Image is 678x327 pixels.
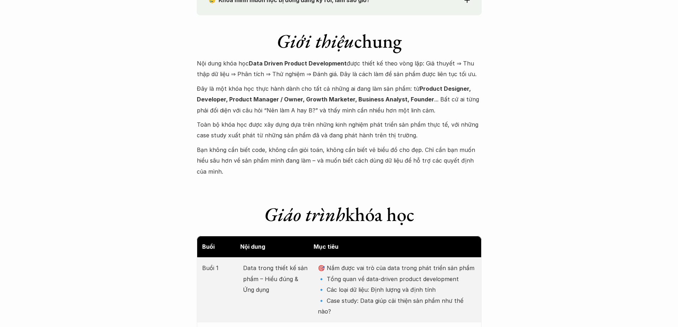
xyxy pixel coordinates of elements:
[197,203,482,226] h1: khóa học
[202,263,236,273] p: Buổi 1
[318,263,476,317] p: 🎯 Nắm được vai trò của data trong phát triển sản phẩm 🔹 Tổng quan về data-driven product developm...
[197,83,482,116] p: Đây là một khóa học thực hành dành cho tất cả những ai đang làm sản phẩm: từ ... Bất cứ ai từng p...
[264,202,345,227] em: Giáo trình
[243,263,311,295] p: Data trong thiết kế sản phẩm – Hiểu đúng & Ứng dụng
[197,144,482,177] p: Bạn không cần biết code, không cần giỏi toán, không cần biết vẽ biểu đồ cho đẹp. Chỉ cần bạn muốn...
[249,60,347,67] strong: Data Driven Product Development
[197,58,482,80] p: Nội dung khóa học được thiết kế theo vòng lặp: Giả thuyết ⇒ Thu thập dữ liệu ⇒ Phân tích ⇒ Thử ng...
[202,243,215,250] strong: Buổi
[197,30,482,53] h1: chung
[197,119,482,141] p: Toàn bộ khóa học được xây dựng dựa trên những kinh nghiệm phát triển sản phẩm thực tế, với những ...
[314,243,338,250] strong: Mục tiêu
[277,28,354,53] em: Giới thiệu
[240,243,265,250] strong: Nội dung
